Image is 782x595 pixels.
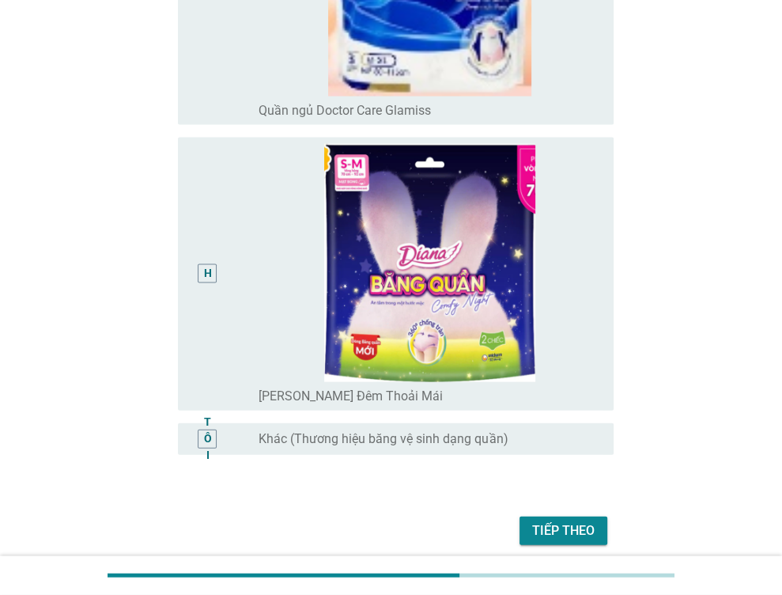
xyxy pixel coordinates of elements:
[519,517,607,545] button: Tiếp theo
[203,267,211,280] font: H
[259,144,601,382] img: 16d781e7-0e21-42da-aecb-c36c15ebe2d3-image84.png
[259,431,508,446] font: Khác (Thương hiệu băng vệ sinh dạng quần)
[259,388,443,404] font: [PERSON_NAME] Đêm Thoải Mái
[532,523,595,538] font: Tiếp theo
[259,103,431,118] font: Quần ngủ Doctor Care Glamiss
[203,415,211,461] font: TÔI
